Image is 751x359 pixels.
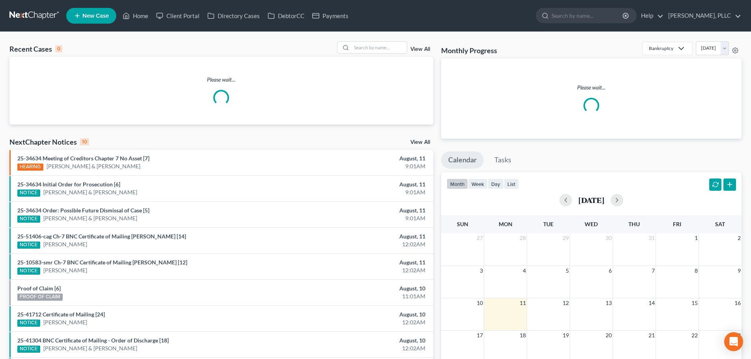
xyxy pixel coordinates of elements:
[294,318,425,326] div: 12:02AM
[294,162,425,170] div: 9:01AM
[152,9,203,23] a: Client Portal
[457,221,468,227] span: Sun
[447,84,735,91] p: Please wait...
[737,266,742,275] span: 9
[504,179,519,189] button: list
[9,76,433,84] p: Please wait...
[673,221,681,227] span: Fri
[664,9,741,23] a: [PERSON_NAME], PLLC
[55,45,62,52] div: 0
[17,285,61,292] a: Proof of Claim [6]
[47,162,140,170] a: [PERSON_NAME] & [PERSON_NAME]
[737,233,742,243] span: 2
[499,221,512,227] span: Mon
[294,188,425,196] div: 9:01AM
[649,45,673,52] div: Bankruptcy
[522,266,527,275] span: 4
[17,346,40,353] div: NOTICE
[17,207,149,214] a: 25-34634 Order: Possible Future Dismissal of Case [5]
[294,259,425,266] div: August, 11
[294,292,425,300] div: 11:01AM
[17,337,169,344] a: 25-41304 BNC Certificate of Mailing - Order of Discharge [18]
[441,46,497,55] h3: Monthly Progress
[441,151,484,169] a: Calendar
[17,155,149,162] a: 25-34634 Meeting of Creditors Chapter 7 No Asset [7]
[352,42,407,53] input: Search by name...
[17,216,40,223] div: NOTICE
[264,9,308,23] a: DebtorCC
[17,294,63,301] div: PROOF OF CLAIM
[294,233,425,240] div: August, 11
[608,266,613,275] span: 6
[565,266,570,275] span: 5
[578,196,604,204] h2: [DATE]
[294,285,425,292] div: August, 10
[605,233,613,243] span: 30
[294,240,425,248] div: 12:02AM
[487,151,518,169] a: Tasks
[410,47,430,52] a: View All
[294,180,425,188] div: August, 11
[447,179,468,189] button: month
[648,298,656,308] span: 14
[43,318,87,326] a: [PERSON_NAME]
[80,138,89,145] div: 10
[694,266,699,275] span: 8
[294,311,425,318] div: August, 10
[17,320,40,327] div: NOTICE
[585,221,598,227] span: Wed
[519,233,527,243] span: 28
[294,266,425,274] div: 12:02AM
[476,331,484,340] span: 17
[17,164,43,171] div: HEARING
[294,154,425,162] div: August, 11
[734,331,742,340] span: 23
[468,179,488,189] button: week
[17,268,40,275] div: NOTICE
[476,298,484,308] span: 10
[43,266,87,274] a: [PERSON_NAME]
[562,331,570,340] span: 19
[691,298,699,308] span: 15
[691,331,699,340] span: 22
[562,298,570,308] span: 12
[43,214,137,222] a: [PERSON_NAME] & [PERSON_NAME]
[605,331,613,340] span: 20
[628,221,640,227] span: Thu
[648,233,656,243] span: 31
[479,266,484,275] span: 3
[43,188,137,196] a: [PERSON_NAME] & [PERSON_NAME]
[17,190,40,197] div: NOTICE
[648,331,656,340] span: 21
[294,337,425,344] div: August, 10
[519,298,527,308] span: 11
[294,206,425,214] div: August, 11
[562,233,570,243] span: 29
[308,9,352,23] a: Payments
[294,344,425,352] div: 12:02AM
[734,298,742,308] span: 16
[605,298,613,308] span: 13
[476,233,484,243] span: 27
[724,332,743,351] div: Open Intercom Messenger
[410,140,430,145] a: View All
[119,9,152,23] a: Home
[43,344,137,352] a: [PERSON_NAME] & [PERSON_NAME]
[488,179,504,189] button: day
[715,221,725,227] span: Sat
[17,181,120,188] a: 25-34634 Initial Order for Prosecution [6]
[82,13,109,19] span: New Case
[694,233,699,243] span: 1
[203,9,264,23] a: Directory Cases
[637,9,663,23] a: Help
[651,266,656,275] span: 7
[552,8,624,23] input: Search by name...
[17,311,105,318] a: 25-41712 Certificate of Mailing [24]
[17,242,40,249] div: NOTICE
[17,259,187,266] a: 25-10583-smr Ch-7 BNC Certificate of Mailing [PERSON_NAME] [12]
[17,233,186,240] a: 25-51406-cag Ch-7 BNC Certificate of Mailing [PERSON_NAME] [14]
[43,240,87,248] a: [PERSON_NAME]
[9,137,89,147] div: NextChapter Notices
[294,214,425,222] div: 9:01AM
[519,331,527,340] span: 18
